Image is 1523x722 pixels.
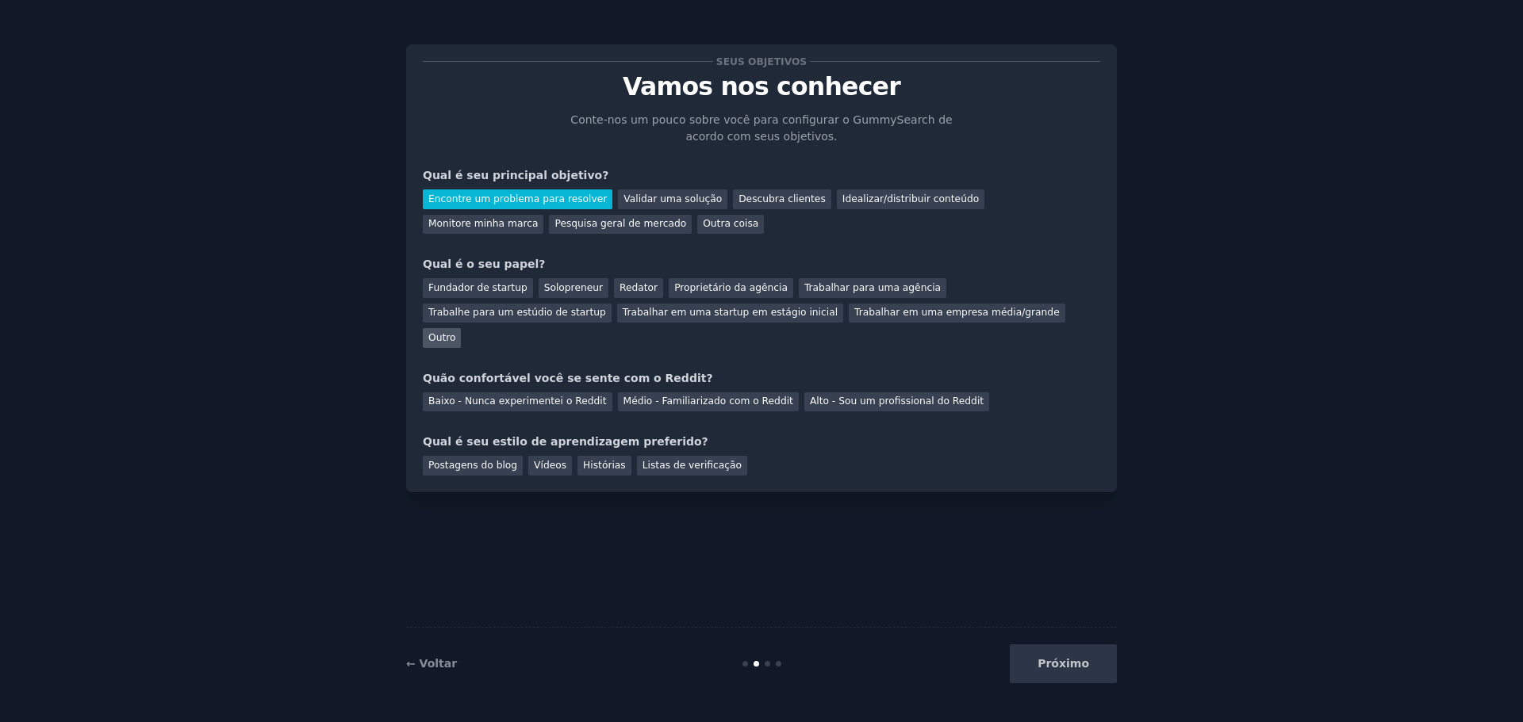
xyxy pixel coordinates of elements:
[423,372,713,384] font: Quão confortável você se sente com o Reddit?
[428,332,455,343] font: Outro
[674,282,788,293] font: Proprietário da agência
[854,307,1060,318] font: Trabalhar em uma empresa média/grande
[544,282,603,293] font: Solopreneur
[643,460,742,471] font: Listas de verificação
[428,460,517,471] font: Postagens do blog
[428,218,538,229] font: Monitore minha marca
[406,657,457,670] a: ← Voltar
[423,435,708,448] font: Qual é seu estilo de aprendizagem preferido?
[423,258,545,270] font: Qual é o seu papel?
[623,72,900,101] font: Vamos nos conhecer
[620,282,658,293] font: Redator
[583,460,626,471] font: Histórias
[623,307,838,318] font: Trabalhar em uma startup em estágio inicial
[570,113,952,143] font: Conte-nos um pouco sobre você para configurar o GummySearch de acordo com seus objetivos.
[738,193,826,204] font: Descubra clientes
[804,282,941,293] font: Trabalhar para uma agência
[534,460,566,471] font: Vídeos
[428,395,607,407] font: Baixo - Nunca experimentei o Reddit
[703,218,758,229] font: Outra coisa
[428,193,607,204] font: Encontre um problema para resolver
[716,56,807,67] font: Seus objetivos
[423,169,608,181] font: Qual é seu principal objetivo?
[554,218,686,229] font: Pesquisa geral de mercado
[842,193,979,204] font: Idealizar/distribuir conteúdo
[428,307,606,318] font: Trabalhe para um estúdio de startup
[623,395,793,407] font: Médio - Familiarizado com o Reddit
[810,395,984,407] font: Alto - Sou um profissional do Reddit
[623,193,722,204] font: Validar uma solução
[428,282,527,293] font: Fundador de startup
